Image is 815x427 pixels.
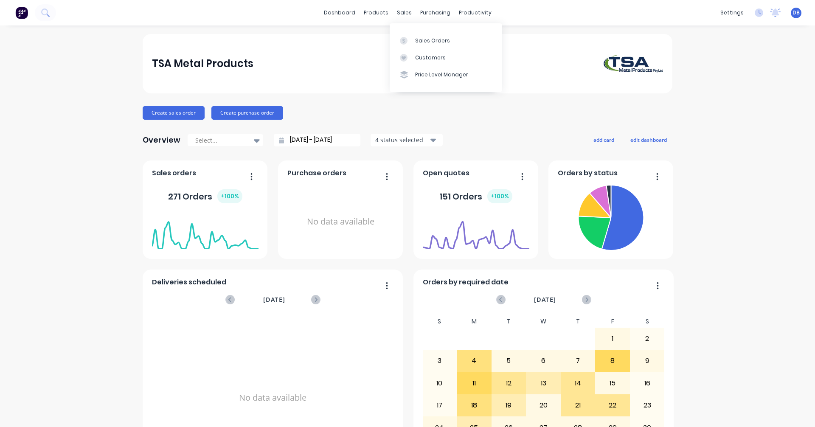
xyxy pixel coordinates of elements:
div: 4 [457,350,491,371]
div: 17 [423,395,457,416]
div: 2 [630,328,664,349]
div: + 100 % [217,189,242,203]
div: + 100 % [487,189,512,203]
span: [DATE] [534,295,556,304]
div: 19 [492,395,526,416]
div: 7 [561,350,595,371]
div: 5 [492,350,526,371]
div: 20 [526,395,560,416]
div: 18 [457,395,491,416]
span: [DATE] [263,295,285,304]
div: Customers [415,54,446,62]
button: Create purchase order [211,106,283,120]
button: Create sales order [143,106,205,120]
div: M [457,315,492,328]
div: F [595,315,630,328]
span: Orders by required date [423,277,509,287]
div: W [526,315,561,328]
div: purchasing [416,6,455,19]
div: 271 Orders [168,189,242,203]
div: sales [393,6,416,19]
div: T [561,315,596,328]
div: 3 [423,350,457,371]
div: 14 [561,373,595,394]
div: productivity [455,6,496,19]
div: Overview [143,132,180,149]
div: 15 [596,373,630,394]
span: DB [793,9,800,17]
a: Price Level Manager [390,66,502,83]
div: TSA Metal Products [152,55,253,72]
div: 13 [526,373,560,394]
button: add card [588,134,620,145]
div: Sales Orders [415,37,450,45]
div: 9 [630,350,664,371]
div: No data available [287,182,394,262]
button: edit dashboard [625,134,672,145]
div: 11 [457,373,491,394]
div: Price Level Manager [415,71,468,79]
span: Purchase orders [287,168,346,178]
div: 151 Orders [439,189,512,203]
span: Open quotes [423,168,469,178]
div: products [360,6,393,19]
div: 8 [596,350,630,371]
div: 4 status selected [375,135,429,144]
div: S [630,315,665,328]
span: Orders by status [558,168,618,178]
div: 22 [596,395,630,416]
div: 16 [630,373,664,394]
button: 4 status selected [371,134,443,146]
div: T [492,315,526,328]
div: 12 [492,373,526,394]
a: Customers [390,49,502,66]
div: 23 [630,395,664,416]
div: settings [716,6,748,19]
img: Factory [15,6,28,19]
a: Sales Orders [390,32,502,49]
div: 6 [526,350,560,371]
img: TSA Metal Products [604,55,663,73]
div: S [422,315,457,328]
div: 1 [596,328,630,349]
a: dashboard [320,6,360,19]
div: 21 [561,395,595,416]
span: Sales orders [152,168,196,178]
div: 10 [423,373,457,394]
